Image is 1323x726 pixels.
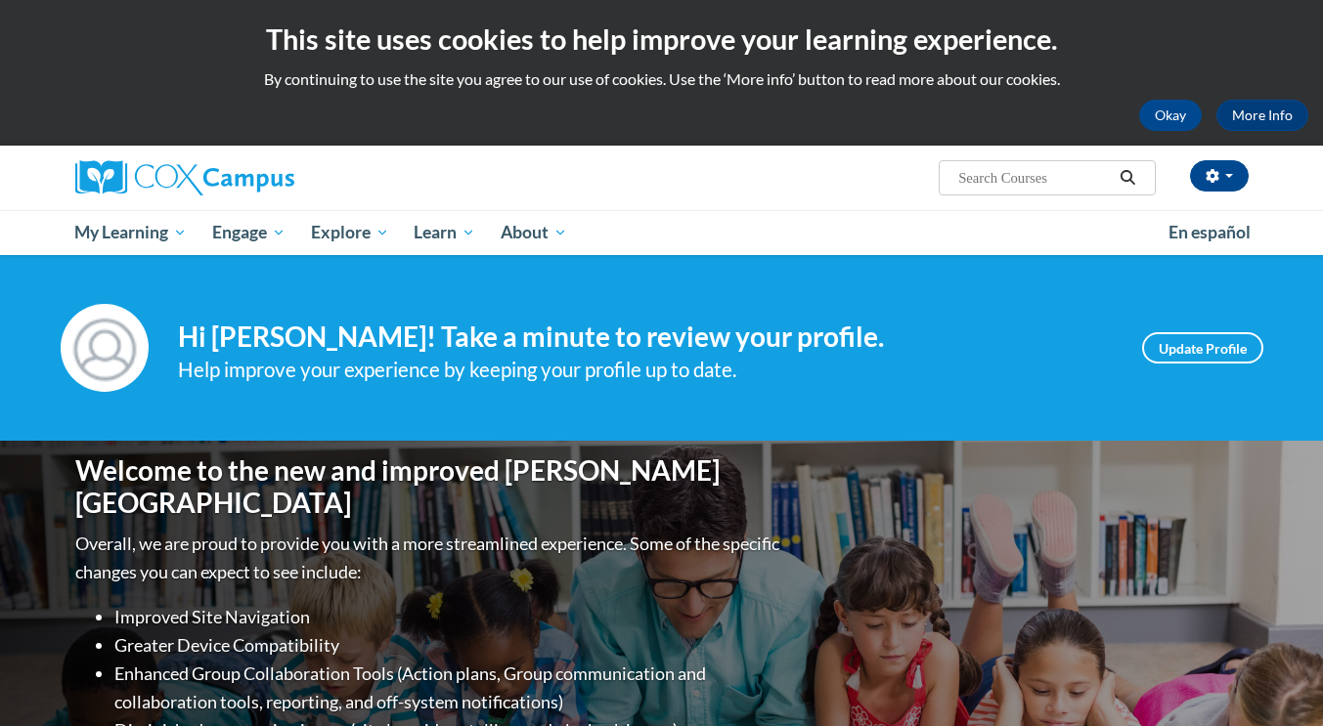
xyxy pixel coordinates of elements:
[501,221,567,244] span: About
[1216,100,1308,131] a: More Info
[1142,332,1263,363] a: Update Profile
[178,354,1113,386] div: Help improve your experience by keeping your profile up to date.
[401,210,488,255] a: Learn
[46,210,1278,255] div: Main menu
[956,166,1113,190] input: Search Courses
[212,221,286,244] span: Engage
[1169,222,1251,242] span: En español
[114,660,784,716] li: Enhanced Group Collaboration Tools (Action plans, Group communication and collaboration tools, re...
[75,454,784,520] h1: Welcome to the new and improved [PERSON_NAME][GEOGRAPHIC_DATA]
[488,210,580,255] a: About
[75,160,294,195] img: Cox Campus
[61,304,149,392] img: Profile Image
[199,210,298,255] a: Engage
[1113,166,1142,190] button: Search
[311,221,389,244] span: Explore
[178,320,1113,354] h4: Hi [PERSON_NAME]! Take a minute to review your profile.
[298,210,402,255] a: Explore
[63,210,200,255] a: My Learning
[1190,160,1249,192] button: Account Settings
[15,68,1308,90] p: By continuing to use the site you agree to our use of cookies. Use the ‘More info’ button to read...
[114,603,784,631] li: Improved Site Navigation
[15,20,1308,59] h2: This site uses cookies to help improve your learning experience.
[75,160,447,195] a: Cox Campus
[1156,212,1263,253] a: En español
[1139,100,1202,131] button: Okay
[414,221,475,244] span: Learn
[74,221,187,244] span: My Learning
[75,530,784,586] p: Overall, we are proud to provide you with a more streamlined experience. Some of the specific cha...
[114,631,784,660] li: Greater Device Compatibility
[1245,648,1307,710] iframe: Button to launch messaging window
